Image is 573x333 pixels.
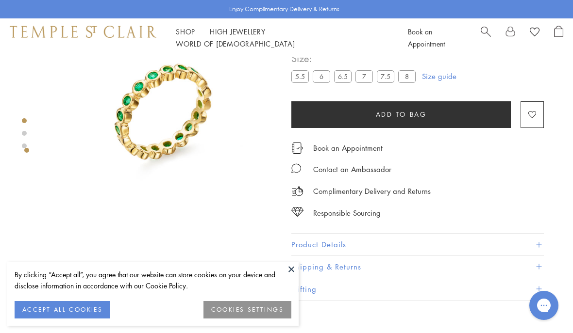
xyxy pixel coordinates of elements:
div: Responsible Sourcing [313,207,381,219]
button: Product Details [291,234,544,255]
label: 8 [398,70,416,82]
a: Book an Appointment [408,27,445,48]
img: icon_delivery.svg [291,185,303,197]
button: Add to bag [291,101,511,128]
p: Enjoy Complimentary Delivery & Returns [229,4,339,14]
a: World of [DEMOGRAPHIC_DATA]World of [DEMOGRAPHIC_DATA] [176,39,295,48]
img: icon_appointment.svg [291,143,303,154]
a: High JewelleryHigh Jewellery [210,27,266,36]
button: Shipping & Returns [291,256,544,278]
button: Gifting [291,278,544,300]
span: Add to bag [376,109,427,120]
label: 7.5 [377,70,394,82]
a: ShopShop [176,27,195,36]
nav: Main navigation [176,26,386,50]
span: Size: [291,50,420,66]
img: Temple St. Clair [10,26,156,37]
p: Complimentary Delivery and Returns [313,185,431,197]
img: icon_sourcing.svg [291,207,303,217]
a: Size guide [422,71,456,81]
div: By clicking “Accept all”, you agree that our website can store cookies on your device and disclos... [15,269,291,291]
label: 6.5 [334,70,352,82]
label: 5.5 [291,70,309,82]
img: MessageIcon-01_2.svg [291,163,301,173]
label: 6 [313,70,330,82]
a: View Wishlist [530,26,539,40]
a: Search [481,26,491,50]
iframe: Gorgias live chat messenger [524,287,563,323]
div: Contact an Ambassador [313,163,391,175]
button: ACCEPT ALL COOKIES [15,301,110,318]
a: Book an Appointment [313,143,383,153]
a: Open Shopping Bag [554,26,563,50]
div: Product gallery navigation [24,145,29,160]
label: 7 [355,70,373,82]
button: COOKIES SETTINGS [203,301,291,318]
